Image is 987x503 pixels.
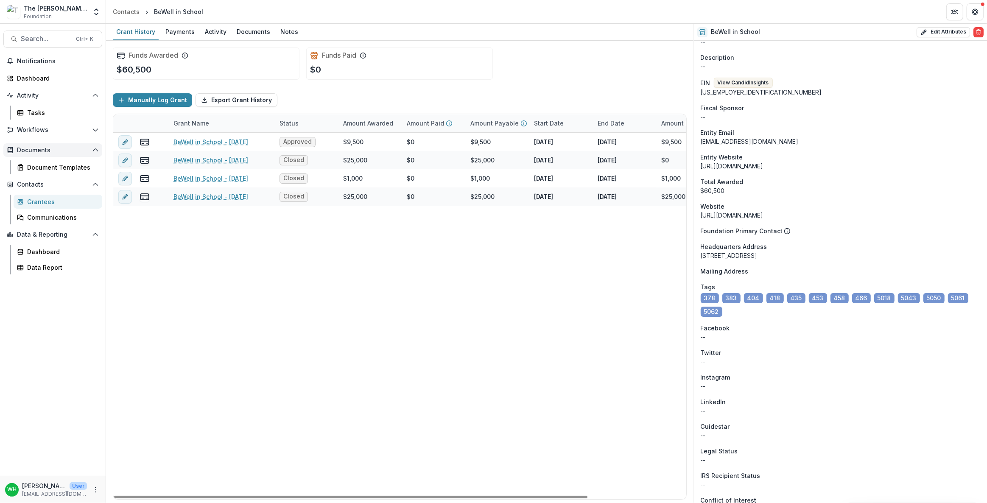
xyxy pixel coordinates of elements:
div: $1,000 [343,174,363,183]
span: Entity Email [701,128,735,137]
button: Delete [973,27,984,37]
button: Get Help [967,3,984,20]
div: -- [701,112,980,121]
button: Open Workflows [3,123,102,137]
div: -- [701,431,980,440]
p: Amount Paid [407,119,444,128]
div: Amount Paid [402,114,465,132]
span: 5061 [951,295,965,302]
span: Tags [701,282,716,291]
div: $9,500 [661,137,682,146]
div: Grant Name [168,114,274,132]
span: Twitter [701,348,721,357]
span: 383 [726,295,737,302]
button: Search... [3,31,102,48]
div: $25,000 [470,192,495,201]
button: view-payments [140,173,150,184]
a: BeWell in School - [DATE] [173,174,248,183]
div: Amount Payable [465,114,529,132]
div: The [PERSON_NAME] Foundation Data Sandbox [24,4,87,13]
span: 5062 [704,308,719,316]
div: $0 [407,156,414,165]
div: [URL][DOMAIN_NAME] [701,162,980,170]
div: Status [274,119,304,128]
div: -- [701,333,980,341]
span: Entity Website [701,153,743,162]
span: 418 [770,295,780,302]
div: $0 [407,174,414,183]
span: Data & Reporting [17,231,89,238]
span: 5043 [901,295,917,302]
span: Description [701,53,735,62]
a: Dashboard [14,245,102,259]
div: Communications [27,213,95,222]
button: Open Documents [3,143,102,157]
p: [DATE] [598,156,617,165]
div: Grantees [27,197,95,206]
p: [DATE] [534,156,553,165]
span: LinkedIn [701,397,726,406]
span: Approved [283,138,312,145]
a: Documents [233,24,274,40]
div: $60,500 [701,186,980,195]
button: edit [118,190,132,204]
div: [EMAIL_ADDRESS][DOMAIN_NAME] [701,137,980,146]
h2: Funds Paid [322,51,356,59]
button: view-payments [140,192,150,202]
span: Mailing Address [701,267,749,276]
a: BeWell in School - [DATE] [173,137,248,146]
div: Grant History [113,25,159,38]
div: $0 [407,137,414,146]
span: 5050 [927,295,941,302]
a: Notes [277,24,302,40]
p: [DATE] [598,174,617,183]
div: Tasks [27,108,95,117]
p: [DATE] [534,192,553,201]
span: 378 [704,295,716,302]
button: Export Grant History [196,93,277,107]
p: Amount Payable [470,119,519,128]
div: Amount Awarded [338,119,398,128]
a: Communications [14,210,102,224]
span: Legal Status [701,447,738,455]
p: [DATE] [598,192,617,201]
div: Amount Requested [656,114,741,132]
div: Status [274,114,338,132]
p: -- [701,62,980,71]
div: $9,500 [343,137,363,146]
span: Closed [283,175,304,182]
a: Contacts [109,6,143,18]
span: IRS Recipient Status [701,471,761,480]
div: $0 [407,192,414,201]
span: Fiscal Sponsor [701,103,744,112]
span: Notifications [17,58,99,65]
div: -- [701,480,980,489]
a: [URL][DOMAIN_NAME] [701,212,763,219]
a: Grant History [113,24,159,40]
p: [PERSON_NAME] [22,481,66,490]
p: [DATE] [598,137,617,146]
div: $9,500 [470,137,491,146]
div: Activity [201,25,230,38]
button: Open entity switcher [90,3,102,20]
h2: Funds Awarded [129,51,178,59]
span: 458 [834,295,845,302]
button: Manually Log Grant [113,93,192,107]
div: -- [701,357,980,366]
span: Search... [21,35,71,43]
div: Data Report [27,263,95,272]
p: EIN [701,78,710,87]
span: Website [701,202,725,211]
div: Notes [277,25,302,38]
div: $25,000 [470,156,495,165]
button: Partners [946,3,963,20]
div: $1,000 [661,174,681,183]
a: Payments [162,24,198,40]
div: Start Date [529,114,593,132]
button: edit [118,135,132,149]
span: 435 [791,295,802,302]
span: 466 [856,295,867,302]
